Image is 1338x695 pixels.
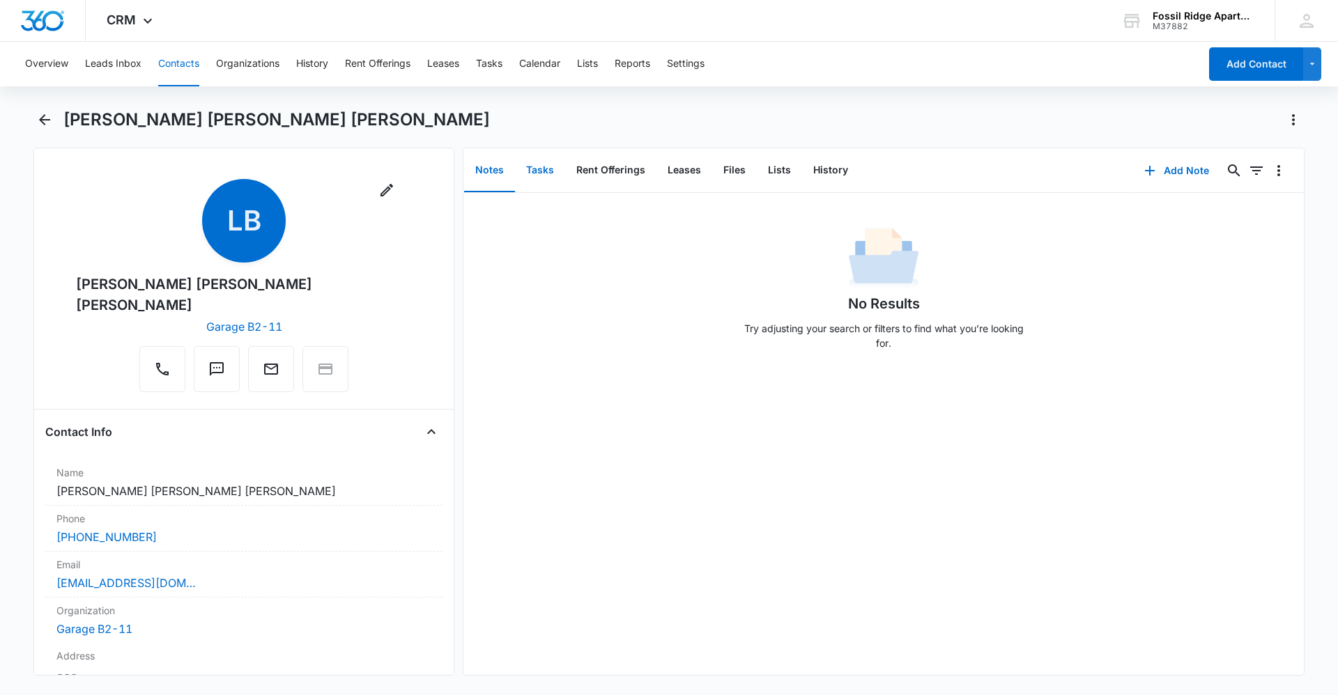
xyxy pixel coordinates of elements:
a: [EMAIL_ADDRESS][DOMAIN_NAME] [56,575,196,591]
button: Rent Offerings [565,149,656,192]
button: Leases [656,149,712,192]
button: Overflow Menu [1268,159,1290,182]
div: [PERSON_NAME] [PERSON_NAME] [PERSON_NAME] [76,274,412,315]
button: Reports [615,42,650,86]
label: Organization [56,603,431,618]
button: Lists [577,42,598,86]
img: No Data [849,224,918,293]
button: Files [712,149,757,192]
a: Text [194,368,240,380]
button: Text [194,346,240,392]
button: History [296,42,328,86]
button: Add Note [1130,154,1223,187]
label: Address [56,648,431,663]
dd: [PERSON_NAME] [PERSON_NAME] [PERSON_NAME] [56,483,431,499]
label: Name [56,465,431,480]
button: Close [420,421,443,443]
button: Back [33,109,55,131]
a: Garage B2-11 [206,320,282,334]
label: Phone [56,511,431,526]
h1: No Results [848,293,920,314]
span: LB [202,179,286,263]
button: Lists [757,149,802,192]
a: Email [248,368,294,380]
button: Overview [25,42,68,86]
button: Email [248,346,294,392]
button: Notes [464,149,515,192]
div: OrganizationGarage B2-11 [45,598,443,643]
button: Filters [1245,159,1268,182]
button: Actions [1282,109,1305,131]
a: Call [139,368,185,380]
div: account id [1153,22,1254,31]
div: account name [1153,10,1254,22]
button: Contacts [158,42,199,86]
h1: [PERSON_NAME] [PERSON_NAME] [PERSON_NAME] [63,109,490,130]
button: Rent Offerings [345,42,410,86]
button: Call [139,346,185,392]
button: Tasks [476,42,502,86]
div: Name[PERSON_NAME] [PERSON_NAME] [PERSON_NAME] [45,460,443,506]
button: Leases [427,42,459,86]
button: Add Contact [1209,47,1303,81]
button: Calendar [519,42,560,86]
div: Address--- [45,643,443,689]
h4: Contact Info [45,423,112,440]
dd: --- [56,666,431,682]
span: CRM [107,13,136,27]
button: Leads Inbox [85,42,141,86]
div: Email[EMAIL_ADDRESS][DOMAIN_NAME] [45,552,443,598]
label: Email [56,557,431,572]
p: Try adjusting your search or filters to find what you’re looking for. [737,321,1030,350]
button: History [802,149,859,192]
div: Phone[PHONE_NUMBER] [45,506,443,552]
button: Settings [667,42,705,86]
button: Search... [1223,159,1245,182]
button: Tasks [515,149,565,192]
a: [PHONE_NUMBER] [56,529,157,545]
button: Organizations [216,42,279,86]
a: Garage B2-11 [56,622,132,636]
